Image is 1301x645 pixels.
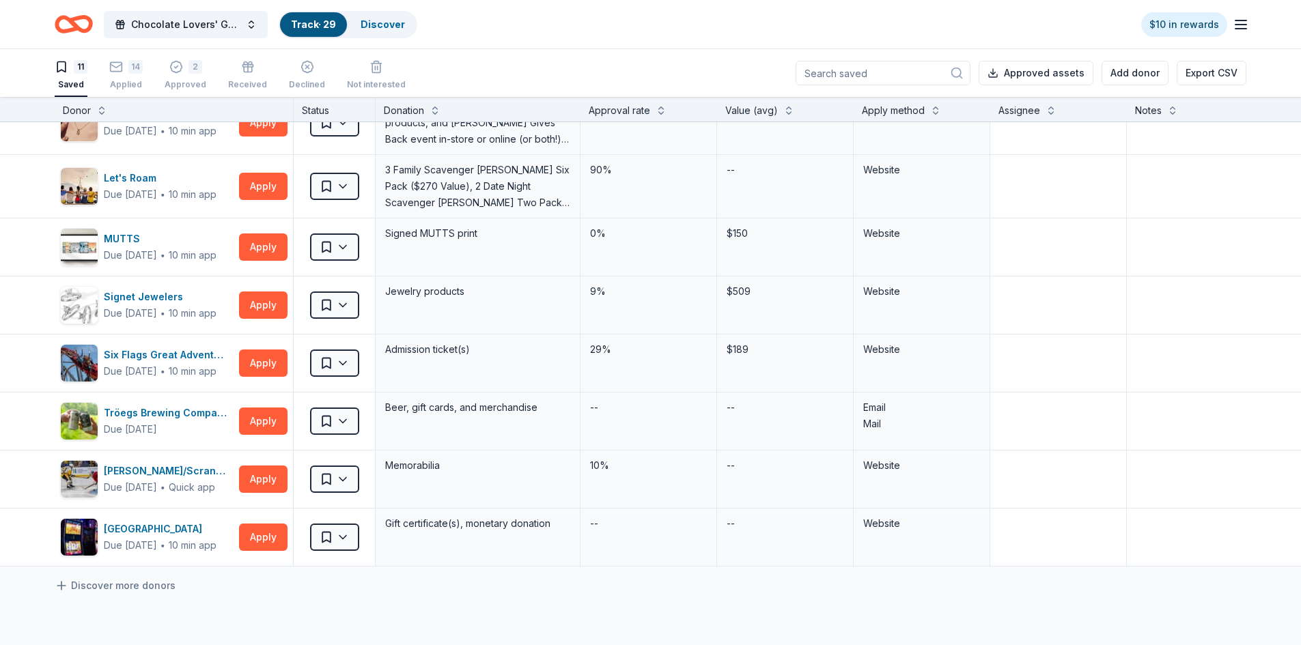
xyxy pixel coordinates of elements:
[60,167,234,205] button: Image for Let's RoamLet's RoamDue [DATE]∙10 min app
[104,247,157,263] div: Due [DATE]
[160,481,166,493] span: ∙
[104,463,234,479] div: [PERSON_NAME]/Scranton Penguins
[725,456,736,475] div: --
[74,60,87,74] div: 11
[347,79,406,90] div: Not interested
[589,514,600,533] div: --
[239,109,288,137] button: Apply
[55,8,93,40] a: Home
[61,403,98,440] img: Image for Tröegs Brewing Company
[725,514,736,533] div: --
[289,55,325,97] button: Declined
[169,248,216,262] div: 10 min app
[60,228,234,266] button: Image for MUTTSMUTTSDue [DATE]∙10 min app
[998,102,1040,119] div: Assignee
[169,188,216,201] div: 10 min app
[61,168,98,205] img: Image for Let's Roam
[61,229,98,266] img: Image for MUTTS
[589,224,708,243] div: 0%
[160,125,166,137] span: ∙
[361,18,405,30] a: Discover
[60,344,234,382] button: Image for Six Flags Great Adventure (Jackson Township)Six Flags Great Adventure ([PERSON_NAME][GE...
[104,11,268,38] button: Chocolate Lovers' Gala
[589,160,708,180] div: 90%
[589,456,708,475] div: 10%
[239,349,288,377] button: Apply
[104,363,157,379] div: Due [DATE]
[104,123,157,139] div: Due [DATE]
[104,421,157,438] div: Due [DATE]
[384,97,572,149] div: Jewelry products, home decor products, and [PERSON_NAME] Gives Back event in-store or online (or ...
[1135,102,1162,119] div: Notes
[239,173,288,200] button: Apply
[384,282,572,301] div: Jewelry products
[384,514,572,533] div: Gift certificate(s), monetary donation
[63,102,91,119] div: Donor
[104,521,216,537] div: [GEOGRAPHIC_DATA]
[279,11,417,38] button: Track· 29Discover
[384,398,572,417] div: Beer, gift cards, and merchandise
[239,291,288,319] button: Apply
[863,515,980,532] div: Website
[165,55,206,97] button: 2Approved
[60,104,234,142] button: Image for Kendra Scott[PERSON_NAME]Due [DATE]∙10 min app
[384,160,572,212] div: 3 Family Scavenger [PERSON_NAME] Six Pack ($270 Value), 2 Date Night Scavenger [PERSON_NAME] Two ...
[725,398,736,417] div: --
[291,18,336,30] a: Track· 29
[60,402,234,440] button: Image for Tröegs Brewing CompanyTröegs Brewing CompanyDue [DATE]
[1177,61,1246,85] button: Export CSV
[104,405,234,421] div: Tröegs Brewing Company
[104,170,216,186] div: Let's Roam
[239,233,288,261] button: Apply
[863,341,980,358] div: Website
[104,289,216,305] div: Signet Jewelers
[61,461,98,498] img: Image for Wilkes-Barre/Scranton Penguins
[725,340,845,359] div: $189
[165,79,206,90] div: Approved
[169,364,216,378] div: 10 min app
[1102,61,1169,85] button: Add donor
[863,225,980,242] div: Website
[169,481,215,494] div: Quick app
[589,102,650,119] div: Approval rate
[160,249,166,261] span: ∙
[104,186,157,203] div: Due [DATE]
[160,365,166,377] span: ∙
[725,282,845,301] div: $509
[384,102,424,119] div: Donation
[131,16,240,33] span: Chocolate Lovers' Gala
[61,104,98,141] img: Image for Kendra Scott
[160,539,166,551] span: ∙
[863,162,980,178] div: Website
[160,188,166,200] span: ∙
[104,537,157,554] div: Due [DATE]
[169,124,216,138] div: 10 min app
[169,306,216,320] div: 10 min app
[862,102,925,119] div: Apply method
[104,231,216,247] div: MUTTS
[589,340,708,359] div: 29%
[239,465,288,493] button: Apply
[1141,12,1227,37] a: $10 in rewards
[863,416,980,432] div: Mail
[239,524,288,551] button: Apply
[979,61,1093,85] button: Approved assets
[104,305,157,321] div: Due [DATE]
[55,79,87,90] div: Saved
[384,224,572,243] div: Signed MUTTS print
[863,283,980,300] div: Website
[228,79,267,90] div: Received
[104,479,157,496] div: Due [DATE]
[294,97,376,121] div: Status
[863,457,980,474] div: Website
[725,102,778,119] div: Value (avg)
[128,60,143,74] div: 14
[725,224,845,243] div: $150
[160,307,166,319] span: ∙
[589,282,708,301] div: 9%
[61,345,98,382] img: Image for Six Flags Great Adventure (Jackson Township)
[589,398,600,417] div: --
[55,577,176,594] a: Discover more donors
[228,55,267,97] button: Received
[60,286,234,324] button: Image for Signet JewelersSignet JewelersDue [DATE]∙10 min app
